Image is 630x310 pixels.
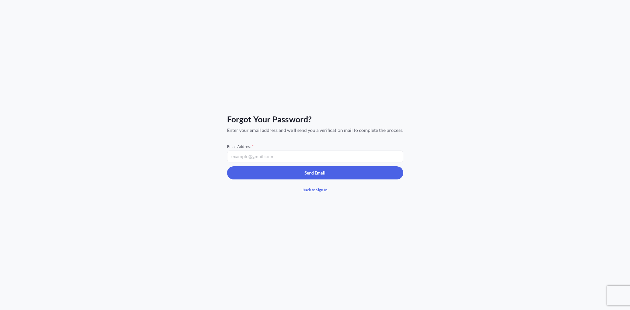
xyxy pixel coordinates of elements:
[227,114,403,124] span: Forgot Your Password?
[227,144,403,149] span: Email Address
[227,166,403,179] button: Send Email
[303,187,327,193] span: Back to Sign In
[227,183,403,196] a: Back to Sign In
[227,151,403,162] input: example@gmail.com
[304,170,325,176] p: Send Email
[227,127,403,134] span: Enter your email address and we'll send you a verification mail to complete the process.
